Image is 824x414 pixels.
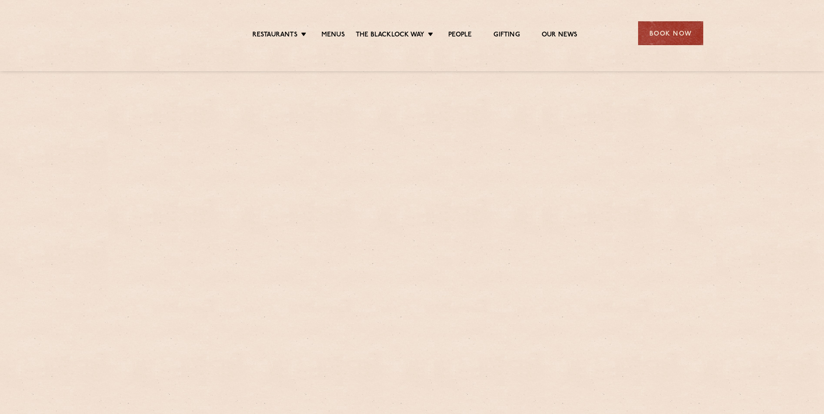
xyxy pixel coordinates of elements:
[493,31,520,40] a: Gifting
[356,31,424,40] a: The Blacklock Way
[448,31,472,40] a: People
[638,21,703,45] div: Book Now
[321,31,345,40] a: Menus
[542,31,578,40] a: Our News
[252,31,298,40] a: Restaurants
[121,8,196,58] img: svg%3E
